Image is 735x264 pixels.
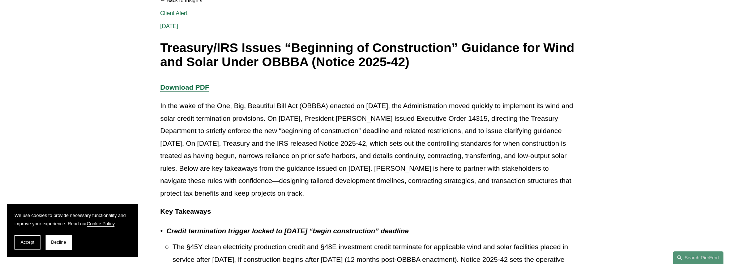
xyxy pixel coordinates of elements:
[160,23,178,30] span: [DATE]
[21,240,34,245] span: Accept
[7,204,137,257] section: Cookie banner
[673,251,723,264] a: Search this site
[14,211,130,228] p: We use cookies to provide necessary functionality and improve your experience. Read our .
[14,235,40,250] button: Accept
[160,100,575,200] p: In the wake of the One, Big, Beautiful Bill Act (OBBBA) enacted on [DATE], the Administration mov...
[160,41,575,69] h1: Treasury/IRS Issues “Beginning of Construction” Guidance for Wind and Solar Under OBBBA (Notice 2...
[87,221,115,226] a: Cookie Policy
[160,208,211,215] strong: Key Takeaways
[160,10,188,17] a: Client Alert
[160,84,209,91] a: Download PDF
[51,240,66,245] span: Decline
[166,227,409,235] em: Credit termination trigger locked to [DATE] “begin construction” deadline
[46,235,72,250] button: Decline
